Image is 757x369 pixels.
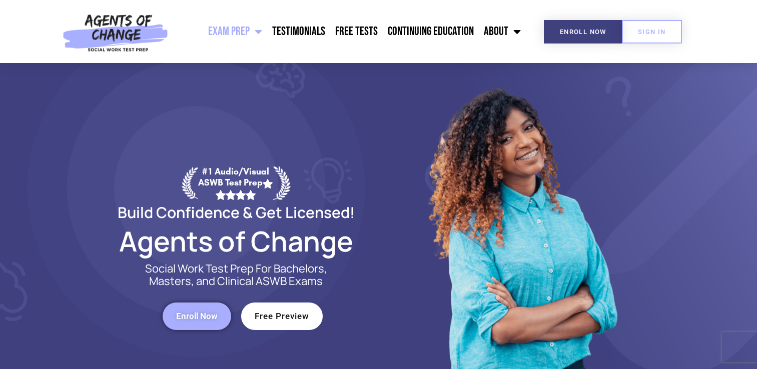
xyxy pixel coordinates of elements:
h2: Agents of Change [94,229,379,252]
a: Testimonials [267,19,330,44]
div: #1 Audio/Visual ASWB Test Prep [198,166,273,199]
p: Social Work Test Prep For Bachelors, Masters, and Clinical ASWB Exams [134,262,339,287]
span: Free Preview [255,312,309,320]
a: Enroll Now [163,302,231,330]
a: About [479,19,526,44]
a: Continuing Education [383,19,479,44]
a: Free Preview [241,302,323,330]
a: Enroll Now [544,20,622,43]
a: Exam Prep [203,19,267,44]
h2: Build Confidence & Get Licensed! [94,205,379,219]
span: SIGN IN [638,28,666,35]
a: SIGN IN [622,20,682,43]
a: Free Tests [330,19,383,44]
span: Enroll Now [560,28,606,35]
nav: Menu [173,19,526,44]
span: Enroll Now [176,312,218,320]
